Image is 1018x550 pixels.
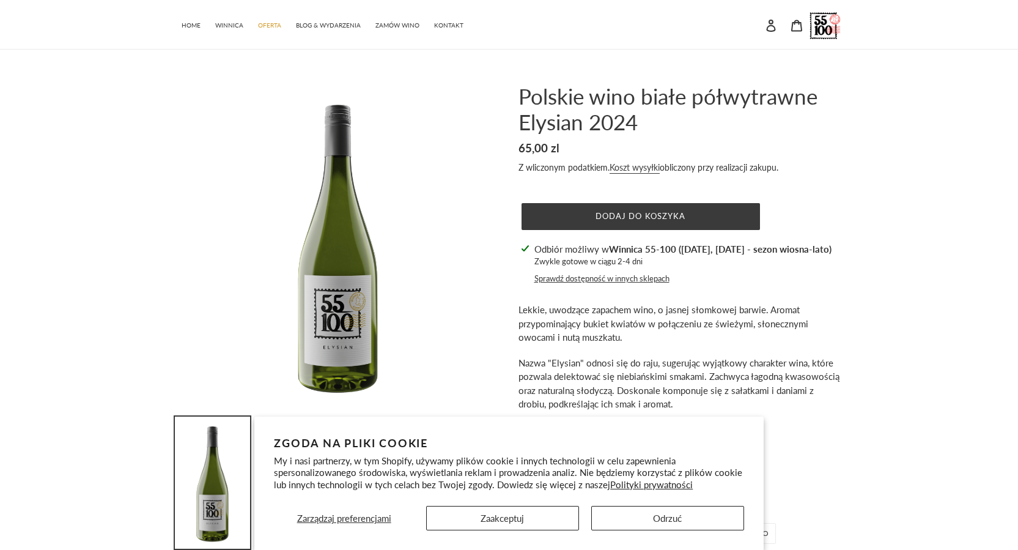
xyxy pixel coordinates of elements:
span: ZAMÓW WINO [375,21,419,29]
span: 65,00 zl [518,141,559,155]
h2: Zgoda na pliki cookie [274,436,744,450]
a: KONTAKT [428,15,470,33]
a: ZAMÓW WINO [369,15,426,33]
a: WINNICA [209,15,249,33]
strong: Winnica 55-100 ([DATE], [DATE] - sezon wiosna-lato) [609,243,832,255]
p: Odbiór możliwy w [534,242,832,256]
span: Lekkie, uwodzące zapachem wino, o jasnej słomkowej barwie. Aromat przypominający bukiet kwiatów w... [518,304,808,343]
a: BLOG & WYDARZENIA [290,15,367,33]
img: Załaduj obraz do przeglądarki galerii, Polskie wino białe półwytrawne Elysian 2024 [175,417,250,549]
a: Koszt wysyłki [610,162,660,174]
span: Zarządzaj preferencjami [297,513,391,524]
button: Sprawdź dostępność w innych sklepach [534,273,669,285]
button: Zarządzaj preferencjami [274,506,414,530]
span: Dodaj do koszyka [596,211,685,221]
span: Nazwa "Elysian" odnosi się do raju, sugerując wyjątkowy charakter wina, które pozwala delektować ... [518,357,839,410]
span: WINNICA [215,21,243,29]
span: HOME [182,21,201,29]
a: Polityki prywatności [610,479,693,490]
span: OFERTA [258,21,281,29]
button: Zaakceptuj [426,506,579,530]
span: BLOG & WYDARZENIA [296,21,361,29]
div: Z wliczonym podatkiem. obliczony przy realizacji zakupu. [518,161,843,174]
p: Zwykle gotowe w ciągu 2-4 dni [534,256,832,268]
h1: Polskie wino białe półwytrawne Elysian 2024 [518,83,843,135]
button: Dodaj do koszyka [522,203,760,230]
button: Odrzuć [591,506,744,530]
a: HOME [175,15,207,33]
p: My i nasi partnerzy, w tym Shopify, używamy plików cookie i innych technologii w celu zapewnienia... [274,455,744,491]
span: KONTAKT [434,21,463,29]
a: OFERTA [252,15,287,33]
